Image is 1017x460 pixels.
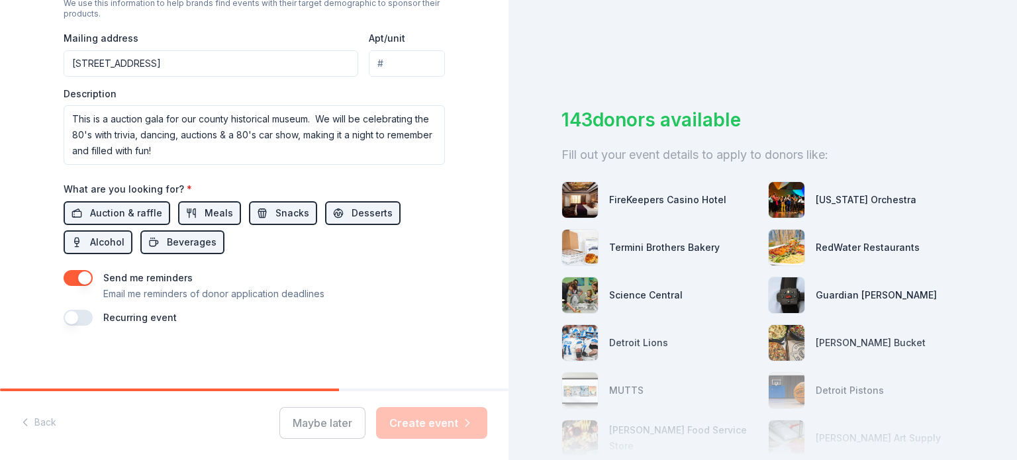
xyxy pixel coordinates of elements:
textarea: This is a auction gala for our county historical museum. We will be celebrating the 80's with tri... [64,105,445,165]
div: Science Central [609,287,683,303]
span: Beverages [167,234,217,250]
button: Meals [178,201,241,225]
button: Snacks [249,201,317,225]
label: Apt/unit [369,32,405,45]
div: [US_STATE] Orchestra [816,192,916,208]
label: Description [64,87,117,101]
img: photo for RedWater Restaurants [769,230,804,265]
span: Snacks [275,205,309,221]
label: Recurring event [103,312,177,323]
button: Beverages [140,230,224,254]
span: Meals [205,205,233,221]
div: FireKeepers Casino Hotel [609,192,726,208]
button: Auction & raffle [64,201,170,225]
span: Alcohol [90,234,124,250]
div: Guardian [PERSON_NAME] [816,287,937,303]
input: # [369,50,445,77]
button: Desserts [325,201,401,225]
div: Termini Brothers Bakery [609,240,720,255]
label: Send me reminders [103,272,193,283]
button: Alcohol [64,230,132,254]
img: photo for Guardian Angel Device [769,277,804,313]
label: What are you looking for? [64,183,192,196]
span: Auction & raffle [90,205,162,221]
div: Fill out your event details to apply to donors like: [561,144,964,165]
img: photo for Minnesota Orchestra [769,182,804,218]
img: photo for Termini Brothers Bakery [562,230,598,265]
div: 143 donors available [561,106,964,134]
div: RedWater Restaurants [816,240,920,255]
input: Enter a US address [64,50,358,77]
img: photo for Science Central [562,277,598,313]
img: photo for FireKeepers Casino Hotel [562,182,598,218]
span: Desserts [352,205,393,221]
label: Mailing address [64,32,138,45]
p: Email me reminders of donor application deadlines [103,286,324,302]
